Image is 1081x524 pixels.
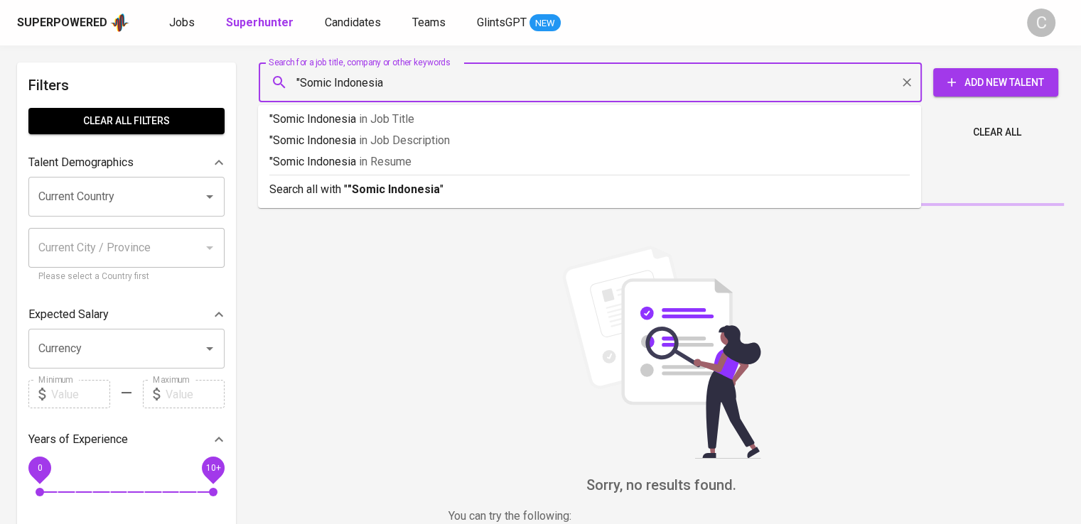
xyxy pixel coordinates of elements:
span: NEW [529,16,561,31]
span: in Resume [359,155,412,168]
p: Please select a Country first [38,270,215,284]
span: GlintsGPT [477,16,527,29]
div: Expected Salary [28,300,225,329]
img: file_searching.svg [555,246,768,459]
button: Clear All filters [28,108,225,134]
a: GlintsGPT NEW [477,14,561,32]
a: Superpoweredapp logo [17,12,129,33]
span: in Job Title [359,112,414,126]
span: Clear All filters [40,112,213,130]
a: Teams [412,14,448,32]
img: app logo [110,12,129,33]
div: Years of Experience [28,425,225,454]
div: Superpowered [17,15,107,31]
p: "Somic Indonesia [269,111,910,128]
p: "Somic Indonesia [269,132,910,149]
b: "Somic Indonesia [348,182,440,196]
p: Years of Experience [28,431,128,448]
a: Jobs [169,14,198,32]
div: C [1027,9,1055,37]
h6: Filters [28,74,225,97]
span: in Job Description [359,133,450,147]
span: Jobs [169,16,195,29]
button: Clear All [967,119,1027,146]
input: Value [51,380,110,408]
span: 0 [37,463,42,473]
span: Candidates [325,16,381,29]
button: Open [200,187,220,207]
span: Clear All [973,124,1021,141]
button: Clear [897,72,917,92]
p: Talent Demographics [28,154,134,171]
span: Add New Talent [945,74,1047,92]
div: Talent Demographics [28,148,225,177]
button: Add New Talent [933,68,1058,97]
h6: Sorry, no results found. [259,474,1064,496]
p: Expected Salary [28,306,109,323]
p: Search all with " " [269,181,910,198]
button: Open [200,339,220,359]
span: Teams [412,16,446,29]
p: "Somic Indonesia [269,153,910,170]
input: Value [166,380,225,408]
a: Superhunter [226,14,296,32]
b: Superhunter [226,16,294,29]
span: 10+ [205,463,220,473]
a: Candidates [325,14,384,32]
